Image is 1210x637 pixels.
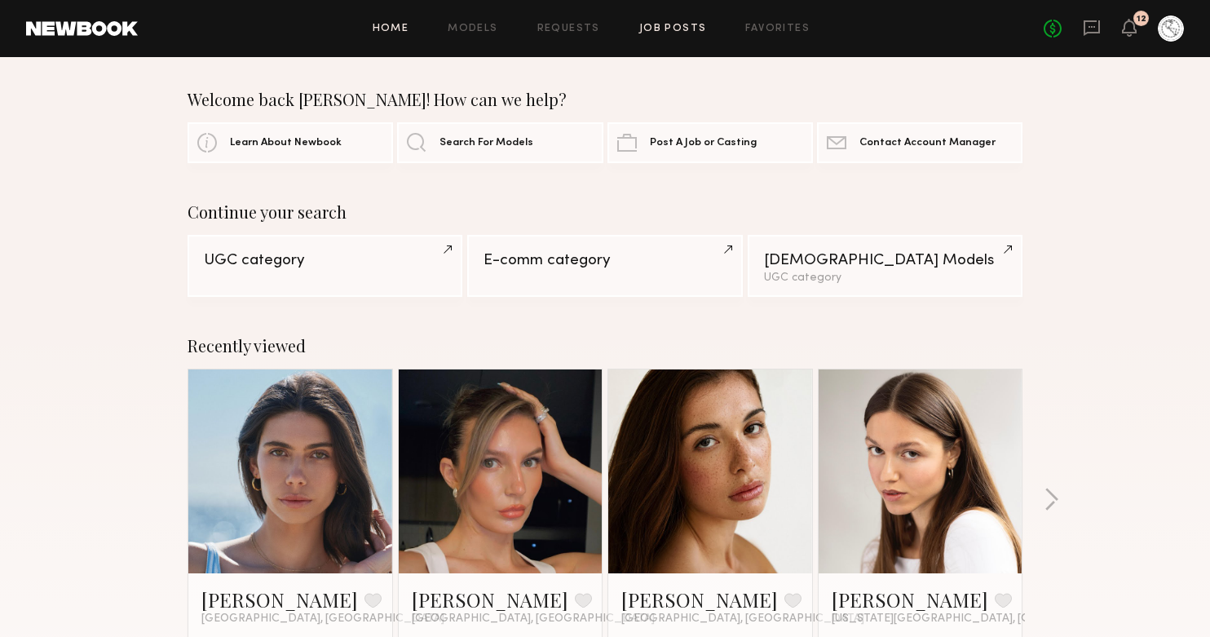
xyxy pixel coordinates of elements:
[484,253,726,268] div: E-comm category
[188,90,1022,109] div: Welcome back [PERSON_NAME]! How can we help?
[412,613,655,626] span: [GEOGRAPHIC_DATA], [GEOGRAPHIC_DATA]
[832,613,1137,626] span: [US_STATE][GEOGRAPHIC_DATA], [GEOGRAPHIC_DATA]
[650,138,757,148] span: Post A Job or Casting
[188,235,462,297] a: UGC category
[817,122,1022,163] a: Contact Account Manager
[439,138,533,148] span: Search For Models
[201,613,444,626] span: [GEOGRAPHIC_DATA], [GEOGRAPHIC_DATA]
[859,138,996,148] span: Contact Account Manager
[373,24,409,34] a: Home
[764,272,1006,284] div: UGC category
[607,122,813,163] a: Post A Job or Casting
[537,24,600,34] a: Requests
[188,336,1022,356] div: Recently viewed
[188,122,393,163] a: Learn About Newbook
[201,586,358,613] a: [PERSON_NAME]
[412,586,568,613] a: [PERSON_NAME]
[448,24,497,34] a: Models
[1137,15,1146,24] div: 12
[764,253,1006,268] div: [DEMOGRAPHIC_DATA] Models
[188,202,1022,222] div: Continue your search
[230,138,342,148] span: Learn About Newbook
[745,24,810,34] a: Favorites
[639,24,707,34] a: Job Posts
[467,235,742,297] a: E-comm category
[204,253,446,268] div: UGC category
[621,613,864,626] span: [GEOGRAPHIC_DATA], [GEOGRAPHIC_DATA]
[832,586,988,613] a: [PERSON_NAME]
[397,122,603,163] a: Search For Models
[621,586,778,613] a: [PERSON_NAME]
[748,235,1022,297] a: [DEMOGRAPHIC_DATA] ModelsUGC category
